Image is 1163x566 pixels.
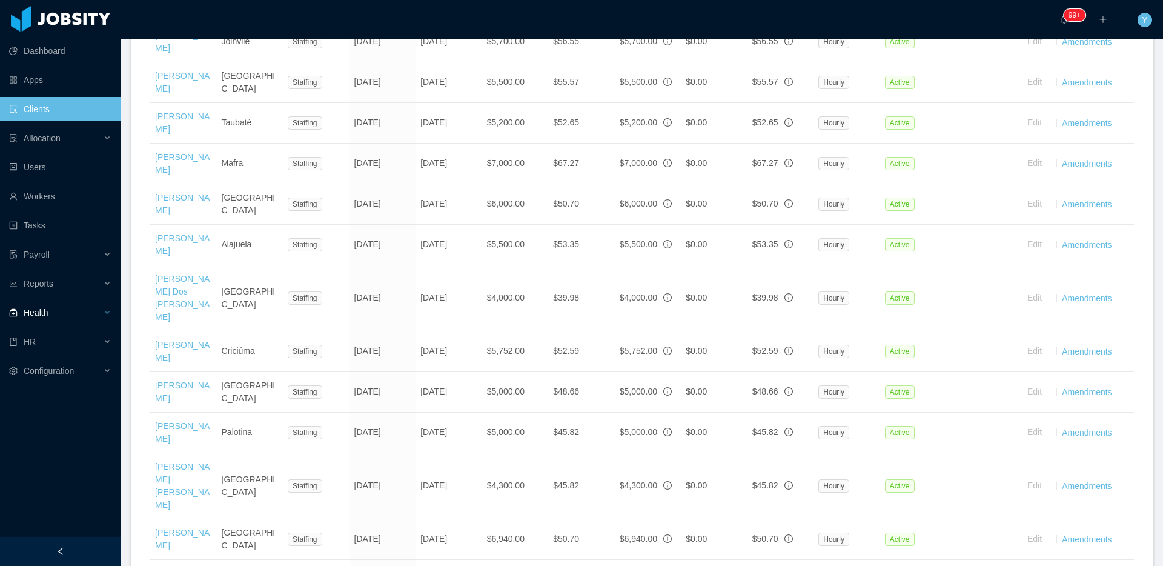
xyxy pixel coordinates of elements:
span: info-circle [784,293,793,302]
span: $7,000.00 [620,158,657,168]
i: icon: plus [1099,15,1107,24]
span: info-circle [663,481,672,490]
span: Hourly [818,345,849,358]
span: Allocation [24,133,61,143]
td: [DATE] [350,331,416,372]
span: info-circle [663,428,672,436]
span: info-circle [663,159,672,167]
a: icon: profileTasks [9,213,111,238]
button: Edit [1018,32,1052,52]
td: $53.35 [548,225,615,265]
span: $39.98 [752,293,778,302]
span: $0.00 [686,199,707,208]
td: [DATE] [350,144,416,184]
span: $0.00 [686,77,707,87]
span: $0.00 [686,481,707,490]
button: Edit [1018,288,1052,308]
td: $50.70 [548,184,615,225]
span: info-circle [663,240,672,248]
td: $67.27 [548,144,615,184]
td: [DATE] [416,372,482,413]
span: Staffing [288,116,322,130]
span: $56.55 [752,36,778,46]
td: [DATE] [350,413,416,453]
span: Active [885,238,915,251]
span: $0.00 [686,36,707,46]
span: HR [24,337,36,347]
span: $67.27 [752,158,778,168]
span: Hourly [818,35,849,48]
span: $5,500.00 [620,239,657,249]
a: [PERSON_NAME] [155,112,210,134]
td: [DATE] [416,265,482,331]
span: info-circle [663,534,672,543]
i: icon: book [9,338,18,346]
a: Amendments [1062,36,1112,46]
a: [PERSON_NAME] [PERSON_NAME] [155,462,210,510]
td: [GEOGRAPHIC_DATA] [217,372,283,413]
a: [PERSON_NAME] [155,233,210,256]
span: $53.35 [752,239,778,249]
span: info-circle [663,37,672,45]
td: [DATE] [416,225,482,265]
td: [GEOGRAPHIC_DATA] [217,184,283,225]
button: Edit [1018,476,1052,496]
span: info-circle [784,534,793,543]
td: [DATE] [416,453,482,519]
td: [DATE] [350,519,416,560]
span: Hourly [818,291,849,305]
a: Amendments [1062,158,1112,168]
td: $50.70 [548,519,615,560]
td: [DATE] [416,62,482,103]
span: $0.00 [686,118,707,127]
a: Amendments [1062,293,1112,302]
a: icon: pie-chartDashboard [9,39,111,63]
a: Amendments [1062,387,1112,396]
a: [PERSON_NAME] [155,30,210,53]
span: info-circle [784,118,793,127]
button: Edit [1018,154,1052,173]
span: $5,200.00 [620,118,657,127]
a: Amendments [1062,481,1112,490]
td: $5,700.00 [482,22,549,62]
span: Hourly [818,479,849,493]
span: info-circle [663,118,672,127]
td: $55.57 [548,62,615,103]
td: [DATE] [416,519,482,560]
span: $5,000.00 [620,427,657,437]
i: icon: medicine-box [9,308,18,317]
span: Hourly [818,533,849,546]
span: info-circle [663,347,672,355]
a: [PERSON_NAME] [155,421,210,444]
td: $5,500.00 [482,225,549,265]
span: Active [885,426,915,439]
span: Active [885,157,915,170]
span: Active [885,198,915,211]
span: $5,752.00 [620,346,657,356]
a: [PERSON_NAME] Dos [PERSON_NAME] [155,274,210,322]
span: Active [885,35,915,48]
span: Payroll [24,250,50,259]
span: Hourly [818,116,849,130]
button: Edit [1018,73,1052,92]
span: Y [1142,13,1147,27]
span: Staffing [288,533,322,546]
a: icon: appstoreApps [9,68,111,92]
span: info-circle [663,199,672,208]
span: Hourly [818,198,849,211]
td: $52.65 [548,103,615,144]
span: Staffing [288,385,322,399]
span: $48.66 [752,387,778,396]
td: Mafra [217,144,283,184]
td: Alajuela [217,225,283,265]
span: Staffing [288,238,322,251]
td: [DATE] [416,331,482,372]
i: icon: solution [9,134,18,142]
td: $5,200.00 [482,103,549,144]
span: $5,700.00 [620,36,657,46]
td: [DATE] [350,184,416,225]
sup: 428 [1064,9,1085,21]
a: [PERSON_NAME] [155,152,210,175]
td: $4,300.00 [482,453,549,519]
td: $6,000.00 [482,184,549,225]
